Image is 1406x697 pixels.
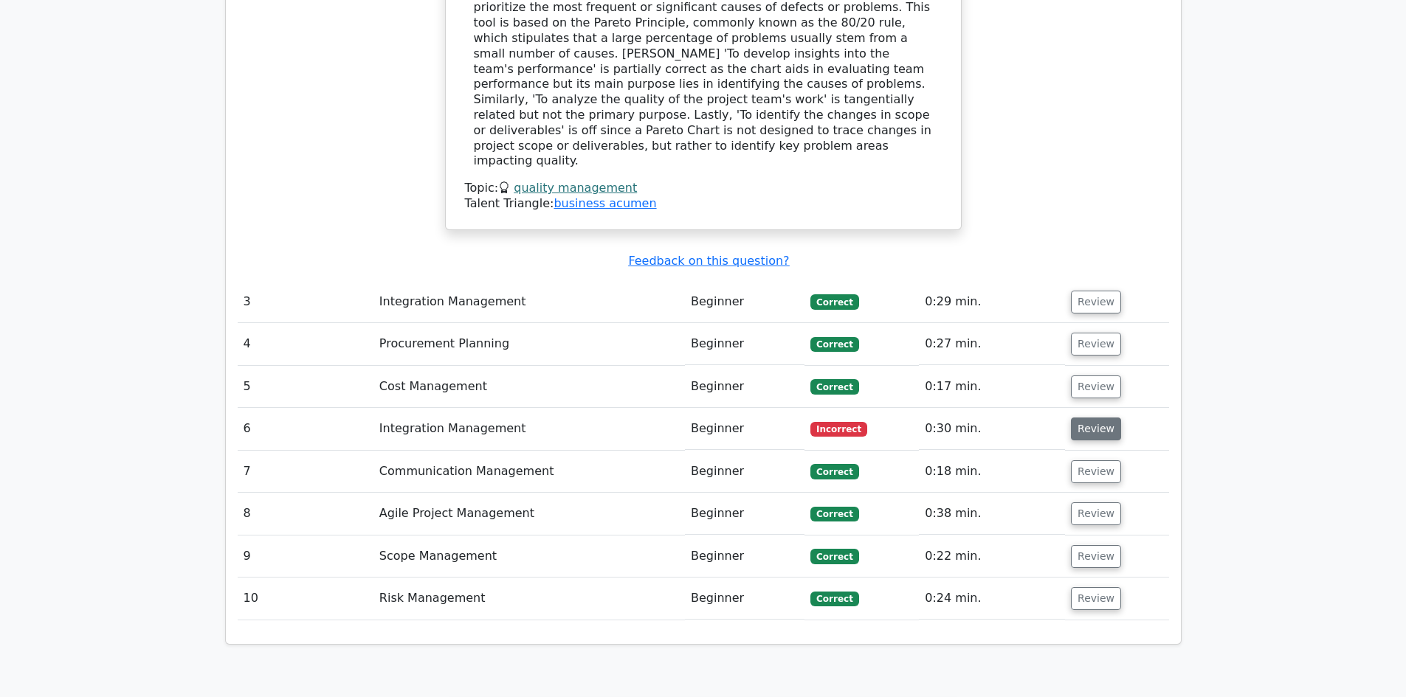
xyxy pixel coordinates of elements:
[554,196,656,210] a: business acumen
[810,464,858,479] span: Correct
[628,254,789,268] a: Feedback on this question?
[238,493,373,535] td: 8
[685,323,804,365] td: Beginner
[1071,291,1121,313] button: Review
[919,408,1065,450] td: 0:30 min.
[919,451,1065,493] td: 0:18 min.
[1071,502,1121,525] button: Review
[238,323,373,365] td: 4
[238,578,373,620] td: 10
[919,535,1065,578] td: 0:22 min.
[373,366,685,408] td: Cost Management
[373,493,685,535] td: Agile Project Management
[810,549,858,564] span: Correct
[1071,587,1121,610] button: Review
[373,451,685,493] td: Communication Management
[919,281,1065,323] td: 0:29 min.
[685,493,804,535] td: Beginner
[514,181,637,195] a: quality management
[919,366,1065,408] td: 0:17 min.
[373,535,685,578] td: Scope Management
[238,281,373,323] td: 3
[919,578,1065,620] td: 0:24 min.
[1071,545,1121,568] button: Review
[373,281,685,323] td: Integration Management
[810,379,858,394] span: Correct
[685,366,804,408] td: Beginner
[465,181,942,212] div: Talent Triangle:
[373,578,685,620] td: Risk Management
[810,337,858,352] span: Correct
[810,294,858,309] span: Correct
[373,323,685,365] td: Procurement Planning
[238,408,373,450] td: 6
[685,578,804,620] td: Beginner
[810,507,858,521] span: Correct
[373,408,685,450] td: Integration Management
[1071,460,1121,483] button: Review
[919,323,1065,365] td: 0:27 min.
[810,422,867,437] span: Incorrect
[1071,375,1121,398] button: Review
[685,408,804,450] td: Beginner
[238,366,373,408] td: 5
[685,281,804,323] td: Beginner
[919,493,1065,535] td: 0:38 min.
[810,592,858,606] span: Correct
[685,535,804,578] td: Beginner
[238,451,373,493] td: 7
[238,535,373,578] td: 9
[1071,417,1121,440] button: Review
[465,181,942,196] div: Topic:
[1071,333,1121,356] button: Review
[685,451,804,493] td: Beginner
